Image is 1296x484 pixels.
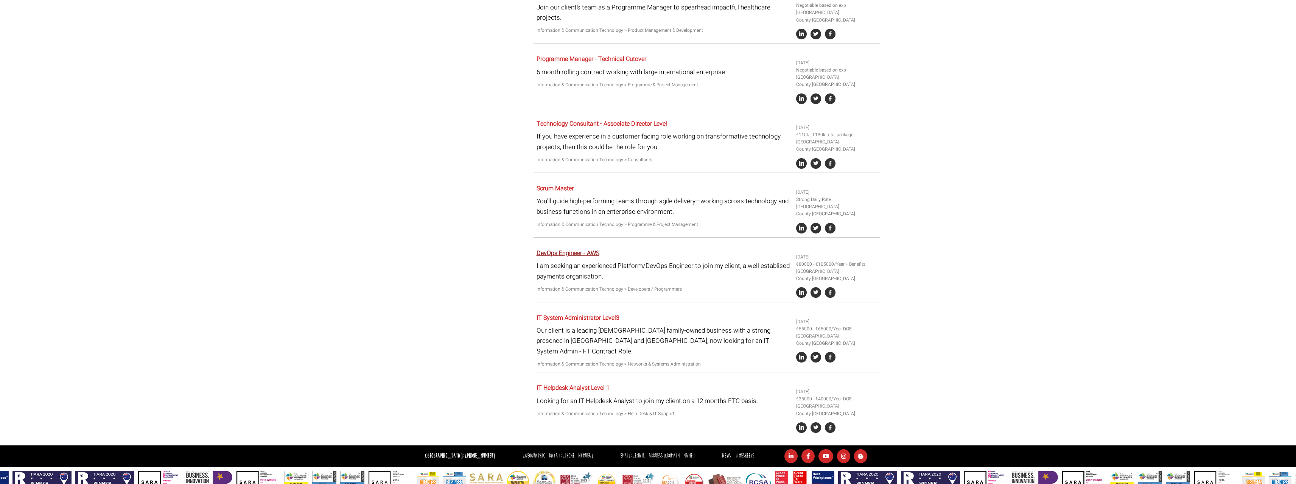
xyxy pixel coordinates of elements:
li: [DATE] [796,59,877,67]
p: Information & Communication Technology > Product Management & Development [537,27,790,34]
li: [DATE] [796,254,877,261]
p: Join our client’s team as a Programme Manager to spearhead impactful healthcare projects. [537,2,790,23]
li: €35000 - €40000/Year DOE [796,395,877,403]
p: Information & Communication Technology > Developers / Programmers [537,286,790,293]
p: Information & Communication Technology > Consultants [537,156,790,163]
p: If you have experience in a customer facing role working on transformative technology projects, t... [537,131,790,152]
a: [PHONE_NUMBER] [465,452,495,459]
a: [PHONE_NUMBER] [562,452,593,459]
p: I am seeking an experienced Platform/DevOps Engineer to join my client, a well establised payment... [537,261,790,281]
a: IT System Administrator Level3 [537,313,619,322]
li: [DATE] [796,388,877,395]
li: Negotiable based on exp [796,67,877,74]
p: You'll guide high-performing teams through agile delivery—working across technology and business ... [537,196,790,216]
p: Information & Communication Technology > Networks & Systems Administration [537,361,790,368]
li: [DATE] [796,189,877,196]
a: Programme Manager - Technical Cutover [537,54,646,64]
li: Negotiable based on exp [796,2,877,9]
li: Strong Daily Rate [796,196,877,203]
a: IT Helpdesk Analyst Level 1 [537,383,610,392]
p: Information & Communication Technology > Programme & Project Management [537,221,790,228]
li: [GEOGRAPHIC_DATA] County [GEOGRAPHIC_DATA] [796,403,877,417]
li: [GEOGRAPHIC_DATA] County [GEOGRAPHIC_DATA] [796,268,877,282]
li: [GEOGRAPHIC_DATA] County [GEOGRAPHIC_DATA] [796,9,877,23]
li: [GEOGRAPHIC_DATA] County [GEOGRAPHIC_DATA] [796,203,877,218]
li: Email: [618,451,697,462]
p: Looking for an IT Helpdesk Analyst to join my client on a 12 months FTC basis. [537,396,790,406]
a: [EMAIL_ADDRESS][DOMAIN_NAME] [632,452,695,459]
li: [GEOGRAPHIC_DATA] County [GEOGRAPHIC_DATA] [796,139,877,153]
p: Information & Communication Technology > Programme & Project Management [537,81,790,89]
li: €80000 - €105000/Year + Benefits [796,261,877,268]
p: 6 month rolling contract working with large international enterprise [537,67,790,77]
a: Technology Consultant - Associate Director Level [537,119,667,128]
li: [DATE] [796,124,877,131]
li: €55000 - €65000/Year DOE [796,325,877,333]
li: [GEOGRAPHIC_DATA] County [GEOGRAPHIC_DATA] [796,74,877,88]
strong: [GEOGRAPHIC_DATA]: [425,452,495,459]
a: Timesheets [735,452,754,459]
li: €110k - €130k total package [796,131,877,139]
li: [GEOGRAPHIC_DATA]: [521,451,595,462]
p: Our client is a leading [DEMOGRAPHIC_DATA] family-owned business with a strong presence in [GEOGR... [537,325,790,356]
li: [DATE] [796,318,877,325]
p: Information & Communication Technology > Help Desk & IT Support [537,410,790,417]
a: News [722,452,731,459]
a: Scrum Master [537,184,574,193]
a: DevOps Engineer - AWS [537,249,599,258]
li: [GEOGRAPHIC_DATA] County [GEOGRAPHIC_DATA] [796,333,877,347]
